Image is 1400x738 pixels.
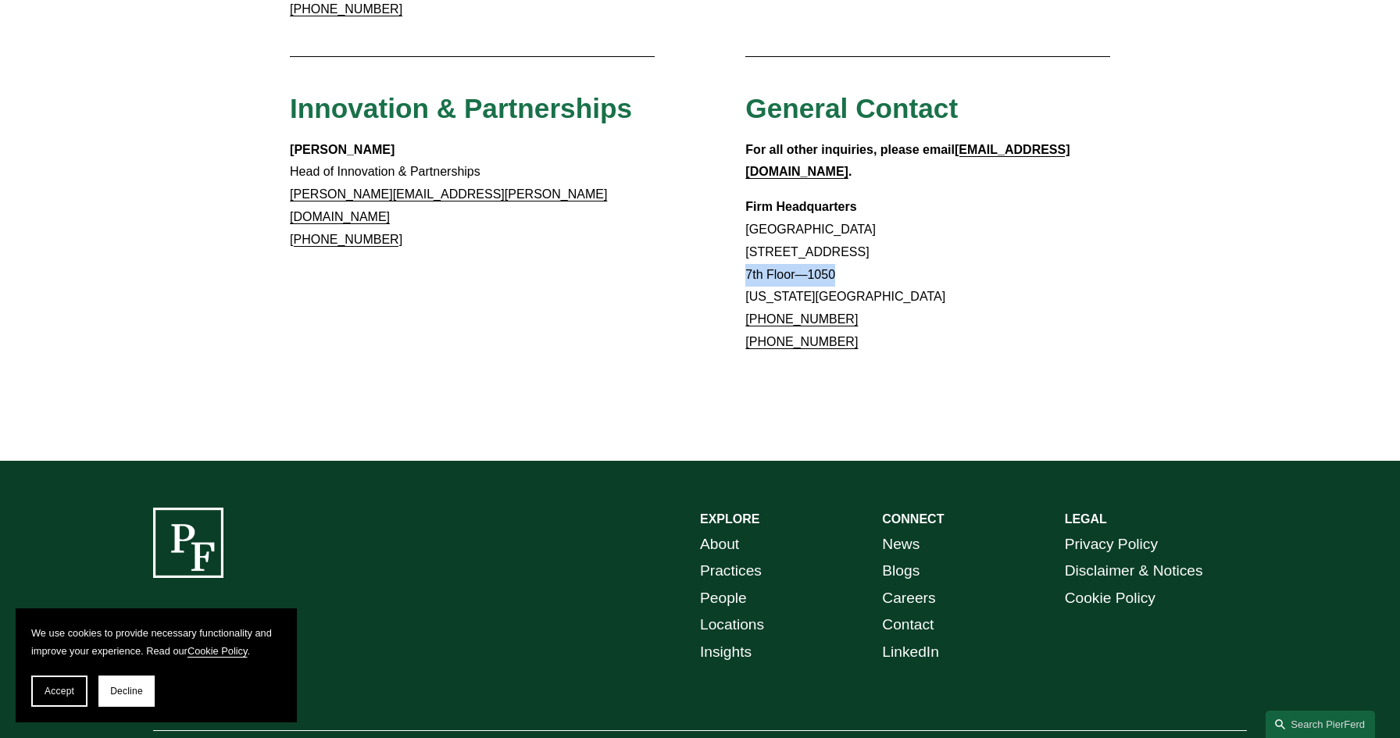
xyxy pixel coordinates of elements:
[290,233,402,246] a: [PHONE_NUMBER]
[882,611,934,639] a: Contact
[700,639,752,666] a: Insights
[882,558,920,585] a: Blogs
[290,2,402,16] a: [PHONE_NUMBER]
[745,143,955,156] strong: For all other inquiries, please email
[745,335,858,348] a: [PHONE_NUMBER]
[745,196,1110,354] p: [GEOGRAPHIC_DATA] [STREET_ADDRESS] 7th Floor—1050 [US_STATE][GEOGRAPHIC_DATA]
[882,512,944,526] strong: CONNECT
[110,686,143,697] span: Decline
[882,531,920,558] a: News
[290,139,655,251] p: Head of Innovation & Partnerships
[16,608,297,722] section: Cookie banner
[700,585,747,612] a: People
[1065,558,1203,585] a: Disclaimer & Notices
[31,624,281,660] p: We use cookies to provide necessary functionality and improve your experience. Read our .
[848,165,852,178] strong: .
[700,531,739,558] a: About
[745,93,958,123] span: General Contact
[1065,512,1107,526] strong: LEGAL
[882,639,939,666] a: LinkedIn
[745,312,858,326] a: [PHONE_NUMBER]
[187,645,248,657] a: Cookie Policy
[45,686,74,697] span: Accept
[1065,531,1158,558] a: Privacy Policy
[700,558,762,585] a: Practices
[700,512,759,526] strong: EXPLORE
[882,585,935,612] a: Careers
[700,611,764,639] a: Locations
[745,143,1070,179] a: [EMAIL_ADDRESS][DOMAIN_NAME]
[1065,585,1155,612] a: Cookie Policy
[290,143,395,156] strong: [PERSON_NAME]
[290,187,607,223] a: [PERSON_NAME][EMAIL_ADDRESS][PERSON_NAME][DOMAIN_NAME]
[290,93,632,123] span: Innovation & Partnerships
[1266,711,1375,738] a: Search this site
[745,200,856,213] strong: Firm Headquarters
[98,676,155,707] button: Decline
[31,676,87,707] button: Accept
